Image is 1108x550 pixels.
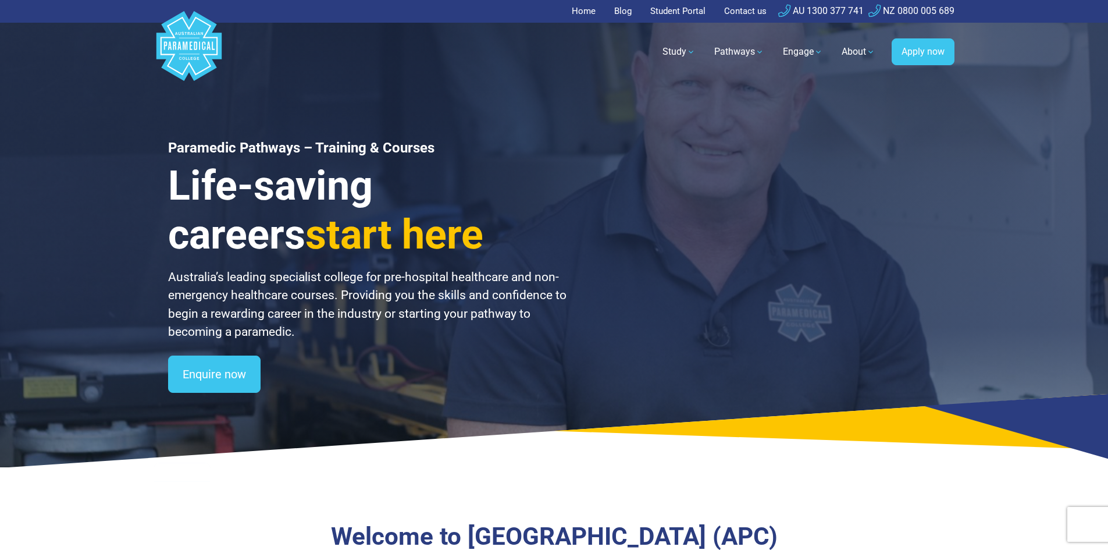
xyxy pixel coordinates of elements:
[835,36,882,68] a: About
[868,5,954,16] a: NZ 0800 005 689
[305,211,483,258] span: start here
[778,5,864,16] a: AU 1300 377 741
[776,36,830,68] a: Engage
[168,140,568,157] h1: Paramedic Pathways – Training & Courses
[168,268,568,342] p: Australia’s leading specialist college for pre-hospital healthcare and non-emergency healthcare c...
[154,23,224,81] a: Australian Paramedical College
[168,161,568,259] h3: Life-saving careers
[168,356,261,393] a: Enquire now
[892,38,954,65] a: Apply now
[655,36,703,68] a: Study
[707,36,771,68] a: Pathways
